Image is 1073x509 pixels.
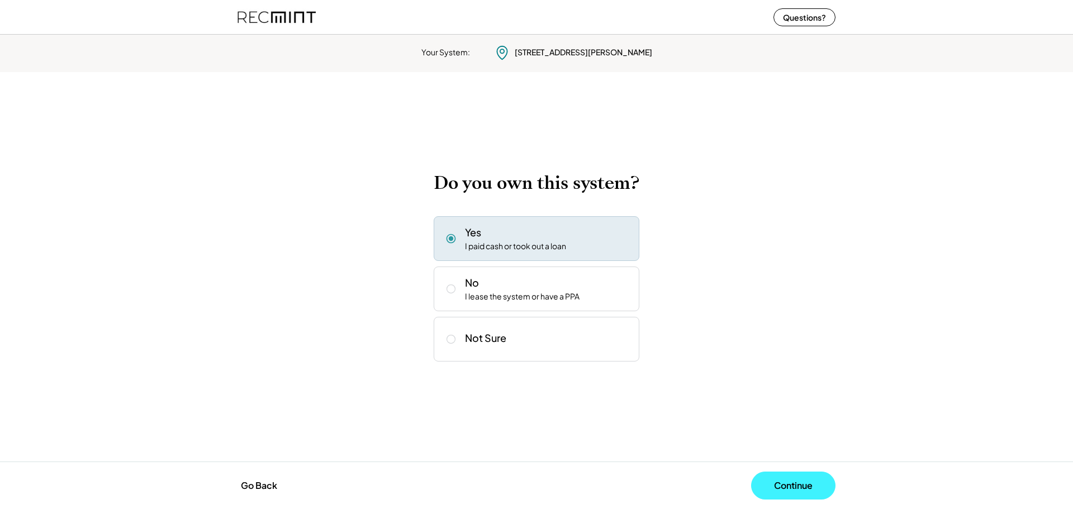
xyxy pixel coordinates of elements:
[434,172,639,194] h2: Do you own this system?
[751,472,835,500] button: Continue
[465,275,479,289] div: No
[465,225,481,239] div: Yes
[465,331,506,344] div: Not Sure
[238,2,316,32] img: recmint-logotype%403x%20%281%29.jpeg
[773,8,835,26] button: Questions?
[238,473,281,498] button: Go Back
[515,47,652,58] div: [STREET_ADDRESS][PERSON_NAME]
[421,47,470,58] div: Your System:
[465,291,580,302] div: I lease the system or have a PPA
[465,241,566,252] div: I paid cash or took out a loan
